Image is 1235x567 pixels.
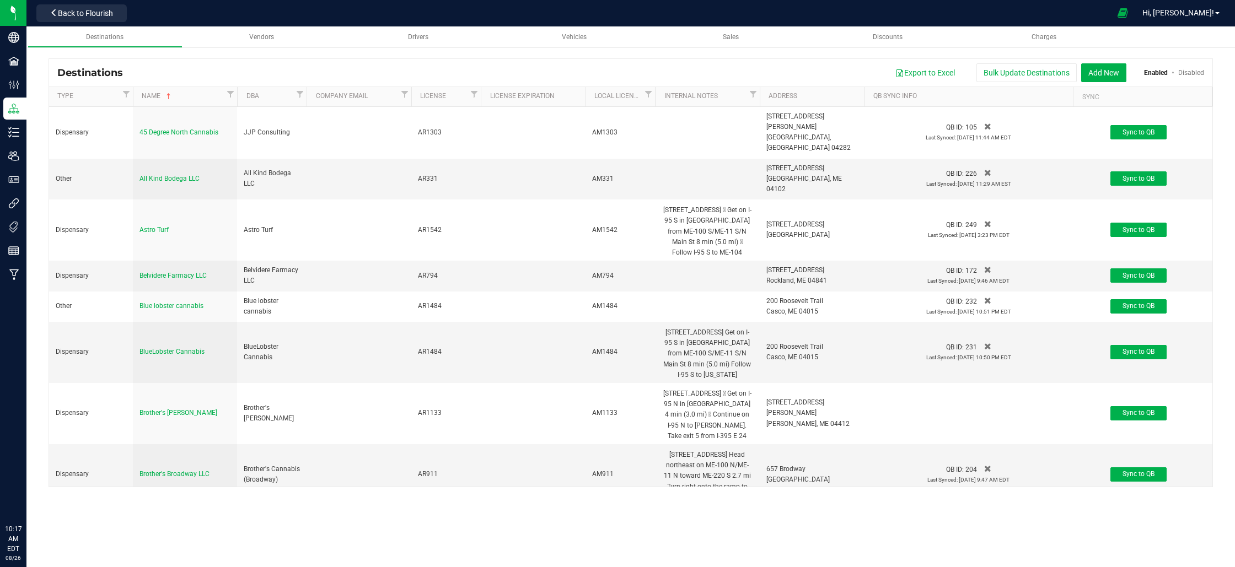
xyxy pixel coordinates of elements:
span: Sync to QB [1123,409,1155,417]
div: AM1303 [592,127,648,138]
span: [STREET_ADDRESS][PERSON_NAME] [766,112,824,131]
th: Sync [1073,87,1212,107]
span: Sync to QB [1123,226,1155,234]
div: AM331 [592,174,648,184]
span: Open Ecommerce Menu [1110,2,1135,24]
span: Rockland, ME 04841 [766,277,827,284]
div: AR1484 [418,347,474,357]
div: AR911 [418,469,474,479]
button: Bulk Update Destinations [976,63,1077,82]
button: Sync to QB [1110,467,1167,482]
div: Other [56,301,126,311]
span: Blue lobster cannabis [139,302,203,310]
span: [GEOGRAPHIC_DATA], [GEOGRAPHIC_DATA] 04282 [766,133,851,152]
span: QB ID: [946,221,964,229]
div: AM1484 [592,347,648,357]
iframe: Resource center unread badge [33,477,46,490]
span: 105 [965,123,977,131]
div: AR1303 [418,127,474,138]
a: Local License [594,92,642,101]
span: Brother's Broadway LLC [139,470,210,478]
span: [DATE] 10:50 PM EDT [958,354,1011,360]
span: Destinations [57,67,131,79]
inline-svg: Reports [8,245,19,256]
span: QB ID: [946,466,964,473]
p: 10:17 AM EDT [5,524,22,554]
a: Name [142,92,224,101]
a: Enabled [1144,69,1168,77]
a: Filter [642,87,655,101]
div: [STREET_ADDRESS] Head northeast on ME-100 N/ME-11 N toward ME-220 S 2.7 mi Turn right onto the ra... [662,449,753,500]
span: 200 Roosevelt Trail [766,297,823,305]
a: Company Email [316,92,398,101]
button: Sync to QB [1110,268,1167,283]
a: Internal Notes [664,92,747,101]
a: Filter [747,87,760,101]
div: [STREET_ADDRESS]  Get on I-95 N in [GEOGRAPHIC_DATA] 4 min (3.0 mi)  Continue on I-95 N to [PER... [662,387,753,439]
span: Brother's [PERSON_NAME] [139,409,217,417]
div: Dispensary [56,408,126,418]
span: 45 Degree North Cannabis [139,128,218,136]
inline-svg: Tags [8,222,19,233]
span: [STREET_ADDRESS] [766,266,824,274]
span: 231 [965,343,977,351]
div: Dispensary [56,347,126,357]
span: Sync to QB [1123,272,1155,279]
div: Other [56,174,126,184]
span: 172 [965,267,977,274]
div: JJP Consulting [244,127,300,138]
a: Filter [398,87,411,101]
span: 232 [965,298,977,305]
inline-svg: User Roles [8,174,19,185]
span: [STREET_ADDRESS] [766,164,824,172]
span: Charges [1032,33,1056,41]
div: AR331 [418,174,474,184]
div: AR1542 [418,225,474,235]
span: 226 [965,170,977,177]
div: [STREET_ADDRESS] Get on I-95 S in [GEOGRAPHIC_DATA] from ME-100 S/ME-11 S/N Main St 8 min (5.0 mi... [662,326,753,378]
button: Sync to QB [1110,171,1167,186]
span: QB ID: [946,267,964,274]
span: QB ID: [946,170,964,177]
inline-svg: Manufacturing [8,269,19,280]
span: QB ID: [946,343,964,351]
span: All Kind Bodega LLC [139,175,200,182]
div: Dispensary [56,127,126,138]
span: Sync to QB [1123,348,1155,355]
div: AR794 [418,271,474,281]
span: 204 [965,466,977,473]
div: AM911 [592,469,648,479]
span: Sync to QB [1123,470,1155,478]
span: Last Synced: [928,232,958,238]
span: Vendors [249,33,274,41]
span: QB ID: [946,123,964,131]
p: 08/26 [5,554,22,562]
span: [DATE] 11:44 AM EDT [957,134,1011,141]
a: License Expiration [490,92,582,101]
a: License [420,92,468,101]
a: Address [769,92,860,101]
a: Filter [120,87,133,101]
inline-svg: Integrations [8,198,19,209]
div: AR1133 [418,408,474,418]
span: [DATE] 9:46 AM EDT [959,278,1010,284]
inline-svg: Inventory [8,127,19,138]
inline-svg: Distribution [8,103,19,114]
div: BlueLobster Cannabis [244,342,300,363]
div: Astro Turf [244,225,300,235]
a: Disabled [1178,69,1204,77]
button: Sync to QB [1110,345,1167,359]
span: [STREET_ADDRESS][PERSON_NAME] [766,398,824,417]
span: Last Synced: [927,477,958,483]
span: 657 Brodway [766,465,806,473]
div: Brother's Cannabis (Broadway) [244,464,300,485]
span: [PERSON_NAME], ME 04412 [766,420,850,428]
span: Hi, [PERSON_NAME]! [1142,8,1214,17]
a: Filter [224,87,237,101]
button: Sync to QB [1110,299,1167,314]
span: Sales [723,33,739,41]
div: Dispensary [56,469,126,479]
div: AM794 [592,271,648,281]
div: Dispensary [56,225,126,235]
button: Back to Flourish [36,4,127,22]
